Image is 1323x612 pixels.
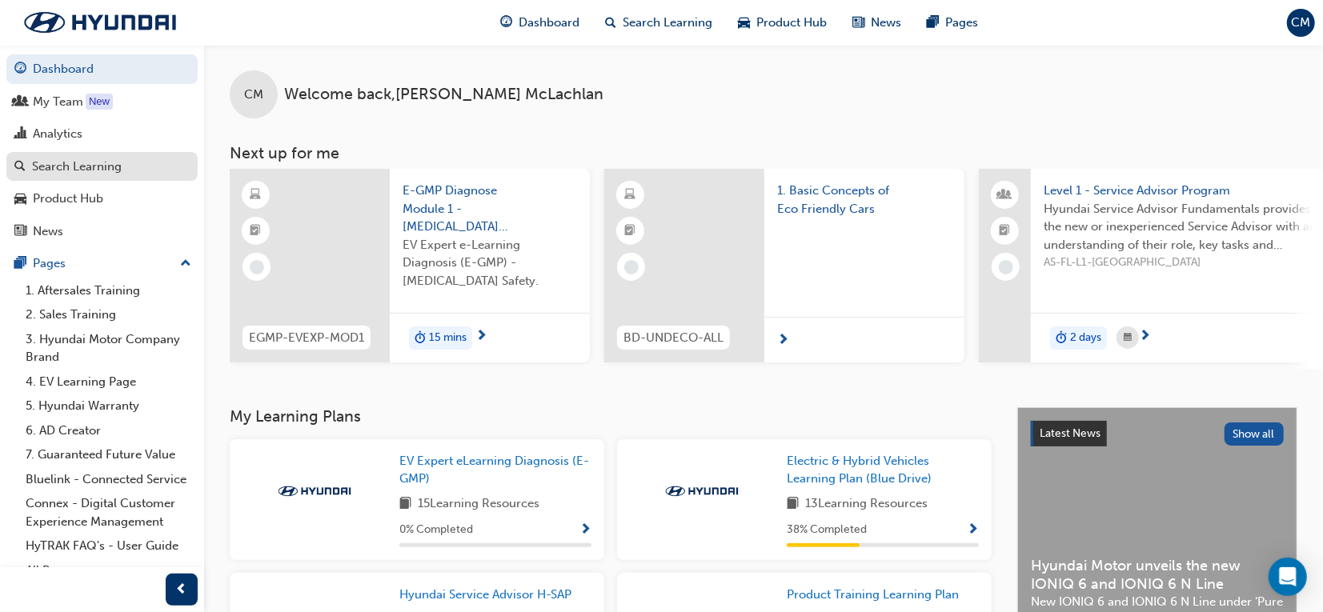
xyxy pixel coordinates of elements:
[739,13,751,33] span: car-icon
[33,125,82,143] div: Analytics
[1292,14,1311,32] span: CM
[19,394,198,418] a: 5. Hyundai Warranty
[33,190,103,208] div: Product Hub
[967,520,979,540] button: Show Progress
[1225,422,1285,446] button: Show all
[726,6,840,39] a: car-iconProduct Hub
[403,236,577,290] span: EV Expert e-Learning Diagnosis (E-GMP) - [MEDICAL_DATA] Safety.
[14,257,26,271] span: pages-icon
[519,14,580,32] span: Dashboard
[967,523,979,538] span: Show Progress
[19,370,198,394] a: 4. EV Learning Page
[593,6,726,39] a: search-iconSearch Learning
[399,452,591,488] a: EV Expert eLearning Diagnosis (E-GMP)
[271,483,359,499] img: Trak
[14,225,26,239] span: news-icon
[250,260,264,274] span: learningRecordVerb_NONE-icon
[6,51,198,249] button: DashboardMy TeamAnalyticsSearch LearningProduct HubNews
[415,328,426,349] span: duration-icon
[19,302,198,327] a: 2. Sales Training
[853,13,865,33] span: news-icon
[6,54,198,84] a: Dashboard
[915,6,992,39] a: pages-iconPages
[787,452,979,488] a: Electric & Hybrid Vehicles Learning Plan (Blue Drive)
[777,182,952,218] span: 1. Basic Concepts of Eco Friendly Cars
[33,254,66,273] div: Pages
[6,87,198,117] a: My Team
[251,185,262,206] span: learningResourceType_ELEARNING-icon
[19,418,198,443] a: 6. AD Creator
[1000,221,1011,242] span: booktick-icon
[928,13,940,33] span: pages-icon
[757,14,828,32] span: Product Hub
[14,95,26,110] span: people-icon
[787,521,867,539] span: 38 % Completed
[1139,330,1151,344] span: next-icon
[1031,421,1284,446] a: Latest NewsShow all
[1287,9,1315,37] button: CM
[249,329,364,347] span: EGMP-EVEXP-MOD1
[33,222,63,241] div: News
[606,13,617,33] span: search-icon
[604,169,964,362] a: BD-UNDECO-ALL1. Basic Concepts of Eco Friendly Cars
[787,454,932,486] span: Electric & Hybrid Vehicles Learning Plan (Blue Drive)
[399,587,571,602] span: Hyundai Service Advisor H-SAP
[19,558,198,583] a: All Pages
[176,580,188,600] span: prev-icon
[787,494,799,514] span: book-icon
[204,144,1323,162] h3: Next up for me
[399,494,411,514] span: book-icon
[230,407,992,426] h3: My Learning Plans
[787,586,965,604] a: Product Training Learning Plan
[999,260,1013,274] span: learningRecordVerb_NONE-icon
[14,192,26,206] span: car-icon
[418,494,539,514] span: 15 Learning Resources
[777,334,789,348] span: next-icon
[840,6,915,39] a: news-iconNews
[1031,557,1284,593] span: Hyundai Motor unveils the new IONIQ 6 and IONIQ 6 N Line
[230,169,590,362] a: EGMP-EVEXP-MOD1E-GMP Diagnose Module 1 - [MEDICAL_DATA] SafetyEV Expert e-Learning Diagnosis (E-G...
[625,221,636,242] span: booktick-icon
[501,13,513,33] span: guage-icon
[579,520,591,540] button: Show Progress
[623,329,724,347] span: BD-UNDECO-ALL
[1269,558,1307,596] div: Open Intercom Messenger
[19,467,198,492] a: Bluelink - Connected Service
[787,587,959,602] span: Product Training Learning Plan
[1056,328,1067,349] span: duration-icon
[1000,185,1011,206] span: people-icon
[579,523,591,538] span: Show Progress
[1070,329,1101,347] span: 2 days
[19,327,198,370] a: 3. Hyundai Motor Company Brand
[19,534,198,558] a: HyTRAK FAQ's - User Guide
[429,329,467,347] span: 15 mins
[946,14,979,32] span: Pages
[1040,426,1100,440] span: Latest News
[244,86,263,104] span: CM
[6,249,198,278] button: Pages
[6,119,198,149] a: Analytics
[6,184,198,214] a: Product Hub
[623,14,713,32] span: Search Learning
[403,182,577,236] span: E-GMP Diagnose Module 1 - [MEDICAL_DATA] Safety
[14,160,26,174] span: search-icon
[1124,328,1132,348] span: calendar-icon
[872,14,902,32] span: News
[19,491,198,534] a: Connex - Digital Customer Experience Management
[14,62,26,77] span: guage-icon
[805,494,928,514] span: 13 Learning Resources
[625,185,636,206] span: learningResourceType_ELEARNING-icon
[624,260,639,274] span: learningRecordVerb_NONE-icon
[6,152,198,182] a: Search Learning
[488,6,593,39] a: guage-iconDashboard
[399,454,589,486] span: EV Expert eLearning Diagnosis (E-GMP)
[658,483,746,499] img: Trak
[475,330,487,344] span: next-icon
[19,442,198,467] a: 7. Guaranteed Future Value
[32,158,122,176] div: Search Learning
[284,86,603,104] span: Welcome back , [PERSON_NAME] McLachlan
[8,6,192,39] img: Trak
[14,127,26,142] span: chart-icon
